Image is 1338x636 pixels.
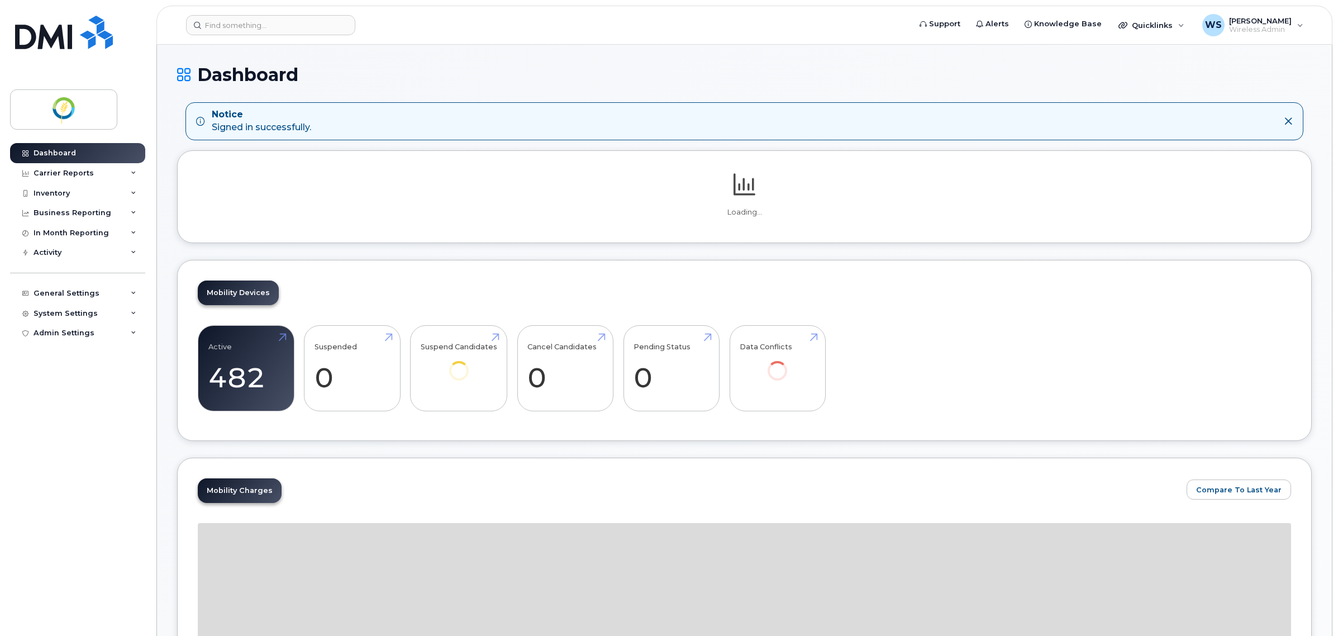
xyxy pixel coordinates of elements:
a: Suspend Candidates [421,331,497,396]
a: Cancel Candidates 0 [527,331,603,405]
strong: Notice [212,108,311,121]
div: Signed in successfully. [212,108,311,134]
a: Active 482 [208,331,284,405]
a: Suspended 0 [315,331,390,405]
a: Mobility Charges [198,478,282,503]
a: Data Conflicts [740,331,815,396]
span: Compare To Last Year [1196,485,1282,495]
a: Mobility Devices [198,281,279,305]
button: Compare To Last Year [1187,480,1291,500]
a: Pending Status 0 [634,331,709,405]
p: Loading... [198,207,1291,217]
h1: Dashboard [177,65,1312,84]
